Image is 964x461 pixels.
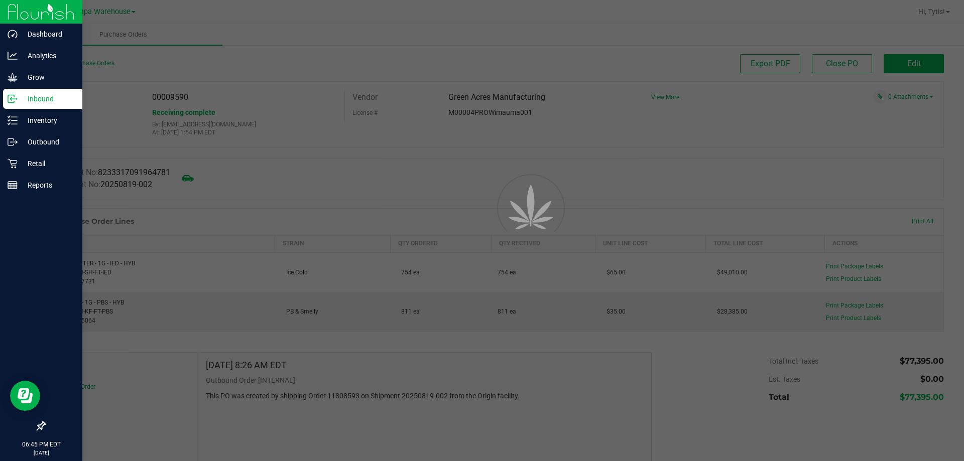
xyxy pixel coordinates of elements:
p: Outbound [18,136,78,148]
p: Inventory [18,114,78,126]
inline-svg: Retail [8,159,18,169]
iframe: Resource center [10,381,40,411]
inline-svg: Reports [8,180,18,190]
p: Analytics [18,50,78,62]
inline-svg: Outbound [8,137,18,147]
p: Grow [18,71,78,83]
inline-svg: Dashboard [8,29,18,39]
p: Retail [18,158,78,170]
inline-svg: Analytics [8,51,18,61]
p: Dashboard [18,28,78,40]
p: [DATE] [5,449,78,456]
inline-svg: Inbound [8,94,18,104]
inline-svg: Inventory [8,115,18,125]
p: Inbound [18,93,78,105]
p: Reports [18,179,78,191]
inline-svg: Grow [8,72,18,82]
p: 06:45 PM EDT [5,440,78,449]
